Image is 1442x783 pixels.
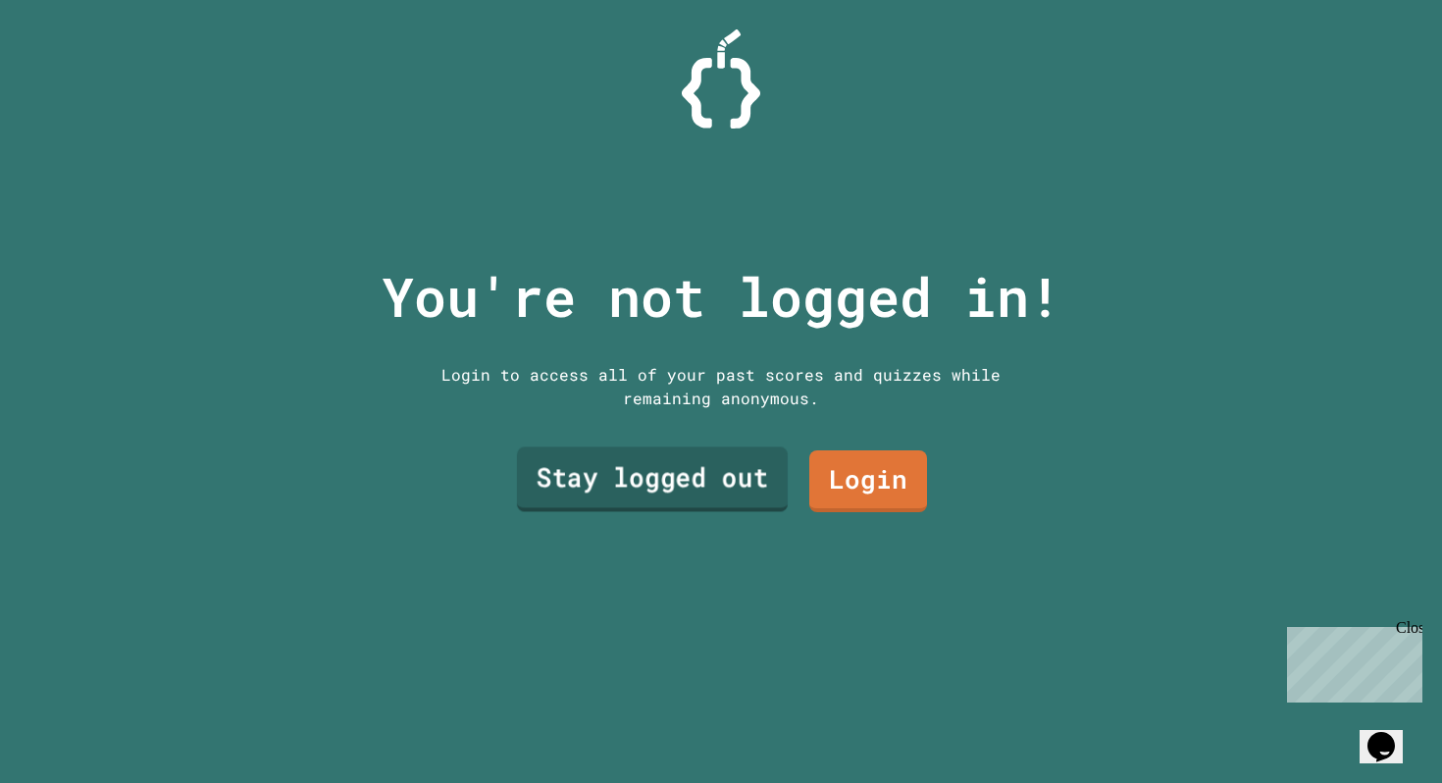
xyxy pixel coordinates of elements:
[682,29,760,129] img: Logo.svg
[1279,619,1422,703] iframe: chat widget
[382,256,1061,338] p: You're not logged in!
[1360,705,1422,763] iframe: chat widget
[517,446,788,511] a: Stay logged out
[427,363,1015,410] div: Login to access all of your past scores and quizzes while remaining anonymous.
[809,450,927,512] a: Login
[8,8,135,125] div: Chat with us now!Close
